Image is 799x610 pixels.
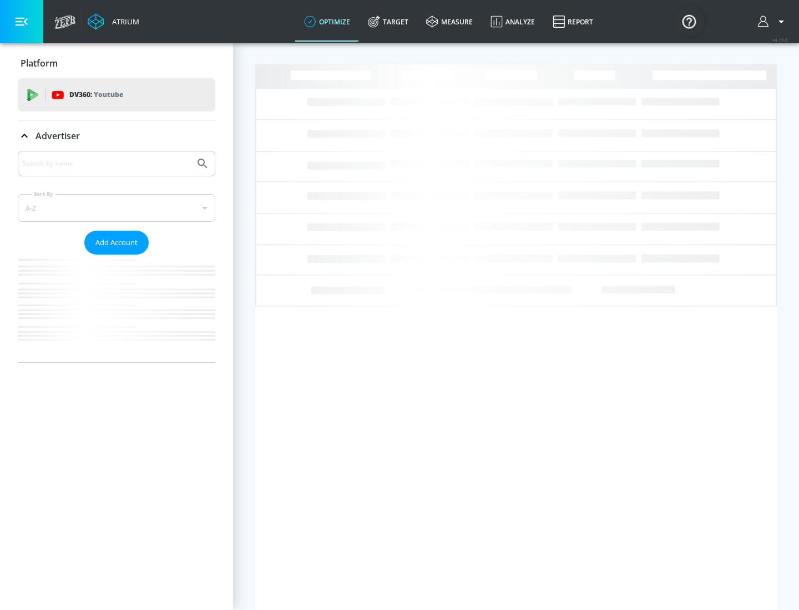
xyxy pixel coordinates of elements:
[94,89,123,100] p: Youtube
[295,2,359,42] a: optimize
[417,2,482,42] a: measure
[18,78,215,111] div: DV360: Youtube
[674,6,705,37] button: Open Resource Center
[69,89,123,101] p: DV360:
[772,37,788,43] span: v 4.19.0
[88,13,139,30] a: Atrium
[21,57,58,69] p: Platform
[108,17,139,27] div: Atrium
[22,156,190,171] input: Search by name
[84,231,149,255] button: Add Account
[18,151,215,362] div: Advertiser
[18,255,215,362] nav: list of Advertiser
[18,48,215,79] div: Platform
[18,194,215,222] div: A-Z
[18,120,215,151] div: Advertiser
[95,236,138,249] span: Add Account
[482,2,544,42] a: Analyze
[36,130,80,142] p: Advertiser
[32,190,55,197] label: Sort By
[544,2,602,42] a: Report
[359,2,417,42] a: Target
